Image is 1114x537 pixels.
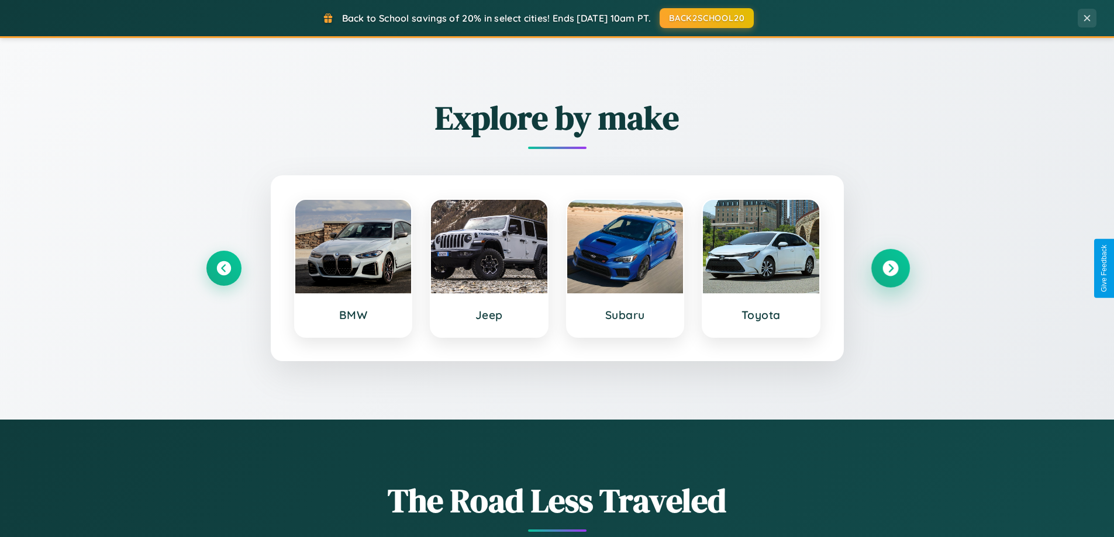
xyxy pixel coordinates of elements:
[715,308,808,322] h3: Toyota
[1100,245,1108,292] div: Give Feedback
[206,478,908,523] h1: The Road Less Traveled
[579,308,672,322] h3: Subaru
[307,308,400,322] h3: BMW
[342,12,651,24] span: Back to School savings of 20% in select cities! Ends [DATE] 10am PT.
[443,308,536,322] h3: Jeep
[660,8,754,28] button: BACK2SCHOOL20
[206,95,908,140] h2: Explore by make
